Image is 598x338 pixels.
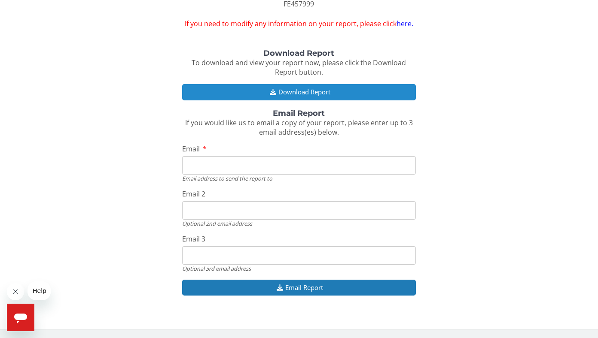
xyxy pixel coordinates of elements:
span: To download and view your report now, please click the Download Report button. [192,58,406,77]
a: here. [397,19,413,28]
span: Email 3 [182,234,205,244]
div: Optional 3rd email address [182,265,416,272]
iframe: Button to launch messaging window [7,304,34,331]
button: Download Report [182,84,416,100]
span: If you need to modify any information on your report, please click [182,19,416,29]
span: Email 2 [182,189,205,199]
span: If you would like us to email a copy of your report, please enter up to 3 email address(es) below. [185,118,413,137]
div: Email address to send the report to [182,175,416,182]
strong: Download Report [263,48,334,58]
span: Email [182,144,200,154]
div: Optional 2nd email address [182,220,416,227]
iframe: Close message [7,283,24,300]
button: Email Report [182,280,416,296]
strong: Email Report [273,109,325,118]
iframe: Message from company [27,281,51,300]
